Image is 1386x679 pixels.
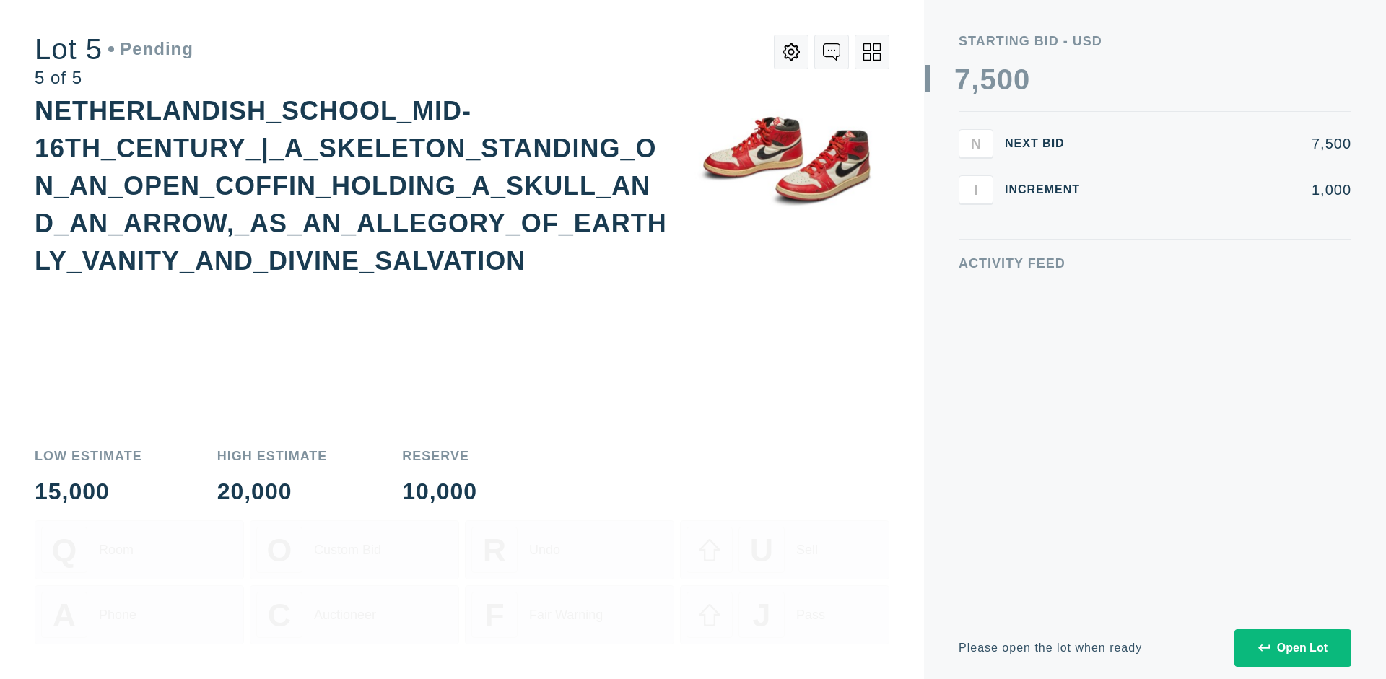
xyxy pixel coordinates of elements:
span: I [974,181,978,198]
div: , [971,65,980,354]
div: Activity Feed [959,257,1351,270]
div: 1,000 [1103,183,1351,197]
div: 15,000 [35,480,142,503]
div: 0 [1014,65,1030,94]
div: Starting Bid - USD [959,35,1351,48]
div: NETHERLANDISH_SCHOOL_MID-16TH_CENTURY_|_A_SKELETON_STANDING_ON_AN_OPEN_COFFIN_HOLDING_A_SKULL_AND... [35,96,667,276]
div: Next Bid [1005,138,1091,149]
div: High Estimate [217,450,328,463]
button: Open Lot [1234,629,1351,667]
div: Reserve [402,450,477,463]
span: N [971,135,981,152]
div: 5 [980,65,996,94]
div: 5 of 5 [35,69,193,87]
div: 20,000 [217,480,328,503]
div: Lot 5 [35,35,193,63]
div: Pending [108,40,193,58]
div: Increment [1005,184,1091,196]
div: Open Lot [1258,641,1328,654]
div: Low Estimate [35,450,142,463]
button: N [959,129,993,158]
div: 10,000 [402,480,477,503]
div: 7 [954,65,971,94]
div: 7,500 [1103,136,1351,151]
div: Please open the lot when ready [959,642,1142,654]
button: I [959,175,993,204]
div: 0 [997,65,1014,94]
